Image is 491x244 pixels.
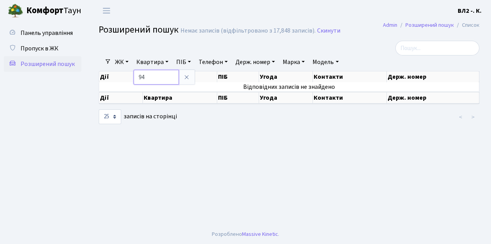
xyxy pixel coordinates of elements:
[4,56,81,72] a: Розширений пошук
[217,71,259,82] th: ПІБ
[242,230,278,238] a: Massive Kinetic
[173,55,194,69] a: ПІБ
[259,71,313,82] th: Угода
[217,92,259,104] th: ПІБ
[405,21,454,29] a: Розширений пошук
[383,21,397,29] a: Admin
[387,92,479,104] th: Держ. номер
[309,55,342,69] a: Модель
[99,109,121,124] select: записів на сторінці
[395,41,479,55] input: Пошук...
[8,3,23,19] img: logo.png
[180,27,316,35] div: Немає записів (відфільтровано з 17,848 записів).
[458,7,482,15] b: ВЛ2 -. К.
[97,4,116,17] button: Переключити навігацію
[259,92,313,104] th: Угода
[317,27,340,35] a: Скинути
[387,71,479,82] th: Держ. номер
[99,109,177,124] label: записів на сторінці
[21,60,75,68] span: Розширений пошук
[313,92,387,104] th: Контакти
[280,55,308,69] a: Марка
[21,29,73,37] span: Панель управління
[112,55,132,69] a: ЖК
[26,4,64,17] b: Комфорт
[99,92,143,104] th: Дії
[212,230,279,239] div: Розроблено .
[313,71,387,82] th: Контакти
[99,23,179,36] span: Розширений пошук
[21,44,58,53] span: Пропуск в ЖК
[143,92,217,104] th: Квартира
[371,17,491,33] nav: breadcrumb
[99,82,479,92] td: Відповідних записів не знайдено
[458,6,482,16] a: ВЛ2 -. К.
[99,71,143,82] th: Дії
[133,55,172,69] a: Квартира
[454,21,479,29] li: Список
[232,55,278,69] a: Держ. номер
[4,25,81,41] a: Панель управління
[26,4,81,17] span: Таун
[4,41,81,56] a: Пропуск в ЖК
[196,55,231,69] a: Телефон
